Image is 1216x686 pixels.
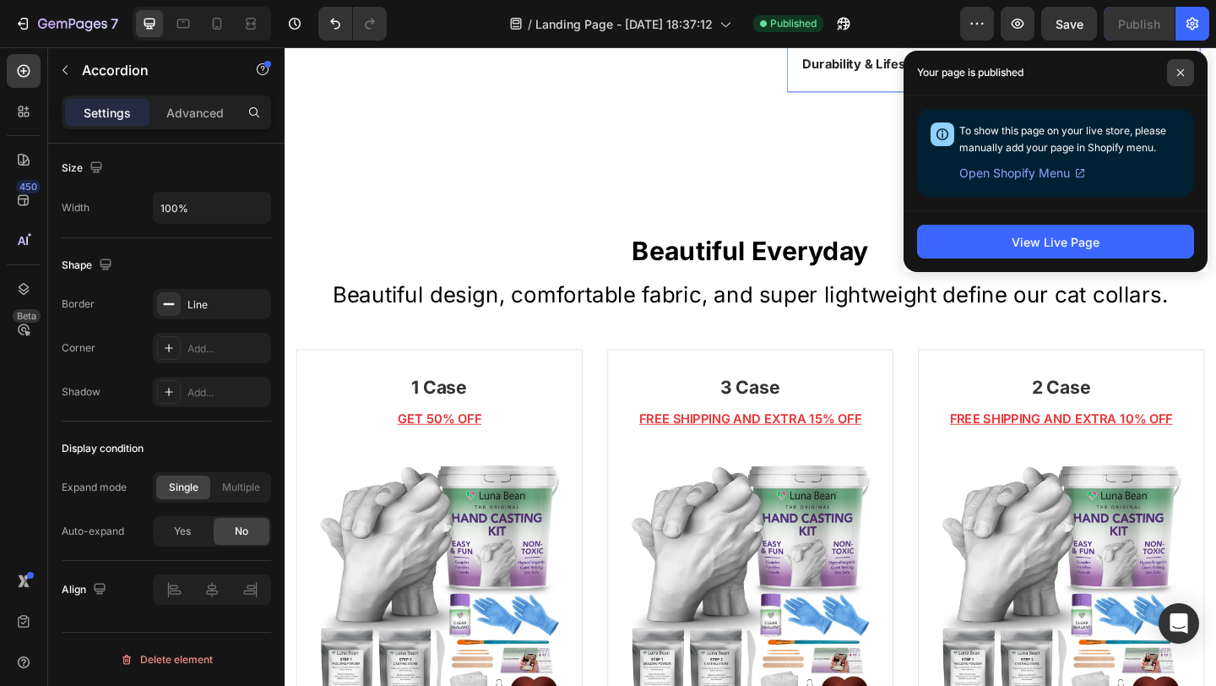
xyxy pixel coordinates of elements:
[187,297,267,313] div: Line
[705,358,985,384] p: 2 Case
[84,104,131,122] p: Settings
[62,441,144,456] div: Display condition
[318,7,387,41] div: Undo/Redo
[120,650,213,670] div: Delete element
[386,395,627,412] u: FREE SHIPPING AND EXTRA 15% OFF
[535,15,713,33] span: Landing Page - [DATE] 18:37:12
[187,385,267,400] div: Add...
[166,104,224,122] p: Advanced
[1104,7,1175,41] button: Publish
[13,309,41,323] div: Beta
[917,225,1194,259] button: View Live Page
[62,384,100,400] div: Shadow
[770,16,817,31] span: Published
[1118,15,1160,33] div: Publish
[222,480,260,495] span: Multiple
[1012,233,1099,251] div: View Live Page
[62,254,116,277] div: Shape
[1041,7,1097,41] button: Save
[29,358,308,384] p: 1 Case
[1056,17,1083,31] span: Save
[724,395,966,412] u: FREE SHIPPING AND EXTRA 10% OFF
[62,157,106,180] div: Size
[14,253,999,286] p: Beautiful design, comfortable fabric, and super lightweight define our cat collars.
[959,163,1070,183] span: Open Shopify Menu
[62,480,127,495] div: Expand mode
[62,524,124,539] div: Auto-expand
[174,524,191,539] span: Yes
[122,395,214,412] u: GET 50% OFF
[154,193,270,223] input: Auto
[62,200,90,215] div: Width
[1159,603,1199,644] div: Open Intercom Messenger
[187,341,267,357] div: Add...
[235,524,248,539] span: No
[111,14,118,34] p: 7
[367,358,647,384] p: 3 Case
[62,579,110,602] div: Align
[14,204,999,240] p: Beautiful Everyday
[528,15,532,33] span: /
[959,124,1166,154] span: To show this page on your live store, please manually add your page in Shopify menu.
[7,7,126,41] button: 7
[62,340,95,356] div: Corner
[82,60,225,80] p: Accordion
[917,64,1023,81] p: Your page is published
[169,480,198,495] span: Single
[16,180,41,193] div: 450
[285,47,1216,686] iframe: Design area
[62,646,271,673] button: Delete element
[62,297,95,312] div: Border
